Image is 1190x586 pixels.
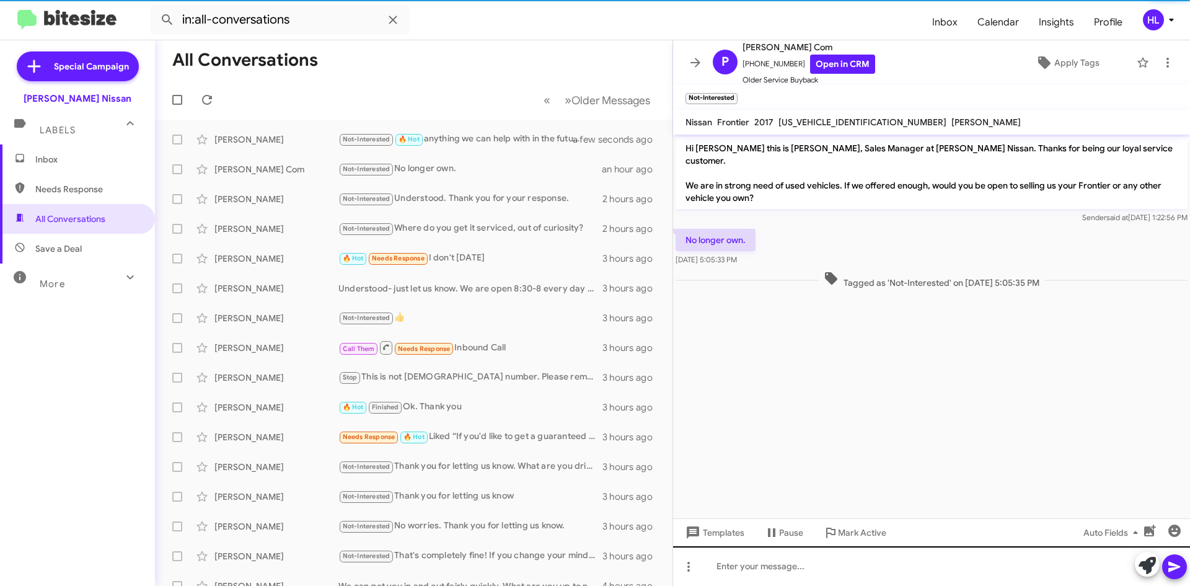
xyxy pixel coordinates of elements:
[676,255,737,264] span: [DATE] 5:05:33 PM
[214,431,338,443] div: [PERSON_NAME]
[685,117,712,128] span: Nissan
[343,433,395,441] span: Needs Response
[338,162,602,176] div: No longer own.
[338,489,602,504] div: Thank you for letting us know
[602,223,663,235] div: 2 hours ago
[1082,213,1188,222] span: Sender [DATE] 1:22:56 PM
[1003,51,1130,74] button: Apply Tags
[343,522,390,530] span: Not-Interested
[399,135,420,143] span: 🔥 Hot
[214,133,338,146] div: [PERSON_NAME]
[343,463,390,471] span: Not-Interested
[813,522,896,544] button: Mark Active
[338,221,602,236] div: Where do you get it serviced, out of curiosity?
[214,163,338,175] div: [PERSON_NAME] Com
[779,522,803,544] span: Pause
[214,550,338,562] div: [PERSON_NAME]
[338,340,602,355] div: Inbound Call
[1083,522,1143,544] span: Auto Fields
[35,153,141,166] span: Inbox
[557,87,658,113] button: Next
[536,87,558,113] button: Previous
[602,371,663,384] div: 3 hours ago
[754,117,773,128] span: 2017
[35,183,141,195] span: Needs Response
[1084,4,1132,40] a: Profile
[602,491,663,503] div: 3 hours ago
[343,254,364,262] span: 🔥 Hot
[602,401,663,414] div: 3 hours ago
[717,117,749,128] span: Frontier
[214,223,338,235] div: [PERSON_NAME]
[24,92,131,105] div: [PERSON_NAME] Nissan
[372,254,425,262] span: Needs Response
[1143,9,1164,30] div: HL
[338,192,602,206] div: Understood. Thank you for your response.
[951,117,1021,128] span: [PERSON_NAME]
[343,195,390,203] span: Not-Interested
[172,50,318,70] h1: All Conversations
[214,342,338,354] div: [PERSON_NAME]
[838,522,886,544] span: Mark Active
[602,193,663,205] div: 2 hours ago
[810,55,875,74] a: Open in CRM
[338,519,602,533] div: No worries. Thank you for letting us know.
[565,92,571,108] span: »
[17,51,139,81] a: Special Campaign
[743,55,875,74] span: [PHONE_NUMBER]
[743,74,875,86] span: Older Service Buyback
[338,459,602,474] div: Thank you for letting us know. What are you driving these days?
[343,135,390,143] span: Not-Interested
[214,461,338,473] div: [PERSON_NAME]
[398,345,451,353] span: Needs Response
[721,52,729,72] span: P
[338,311,602,325] div: 👍
[35,242,82,255] span: Save a Deal
[544,92,550,108] span: «
[343,224,390,233] span: Not-Interested
[967,4,1029,40] a: Calendar
[35,213,105,225] span: All Conversations
[338,132,588,146] div: anything we can help with in the future
[214,491,338,503] div: [PERSON_NAME]
[922,4,967,40] a: Inbox
[743,40,875,55] span: [PERSON_NAME] Com
[338,282,602,295] div: Understood- just let us know. We are open 8:30-8 every day during the week and 9-7 [DATE]. Just l...
[343,314,390,322] span: Not-Interested
[214,282,338,295] div: [PERSON_NAME]
[819,271,1044,289] span: Tagged as 'Not-Interested' on [DATE] 5:05:35 PM
[40,125,76,136] span: Labels
[571,94,650,107] span: Older Messages
[150,5,410,35] input: Search
[602,282,663,295] div: 3 hours ago
[343,492,390,500] span: Not-Interested
[372,403,399,411] span: Finished
[602,252,663,265] div: 3 hours ago
[338,400,602,414] div: Ok. Thank you
[338,549,602,563] div: That's completely fine! If you change your mind or need assistance in the future, feel free to re...
[343,403,364,411] span: 🔥 Hot
[676,229,756,251] p: No longer own.
[343,345,375,353] span: Call Them
[1029,4,1084,40] a: Insights
[338,430,602,444] div: Liked “If you'd like to get a guaranteed offer, just let me know of a time/day that works for you...
[685,93,738,104] small: Not-Interested
[343,373,358,381] span: Stop
[214,371,338,384] div: [PERSON_NAME]
[214,401,338,414] div: [PERSON_NAME]
[673,522,754,544] button: Templates
[1106,213,1128,222] span: said at
[214,520,338,533] div: [PERSON_NAME]
[602,163,663,175] div: an hour ago
[1132,9,1176,30] button: HL
[343,552,390,560] span: Not-Interested
[602,520,663,533] div: 3 hours ago
[676,137,1188,209] p: Hi [PERSON_NAME] this is [PERSON_NAME], Sales Manager at [PERSON_NAME] Nissan. Thanks for being o...
[338,251,602,265] div: I don't [DATE]
[40,278,65,290] span: More
[214,193,338,205] div: [PERSON_NAME]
